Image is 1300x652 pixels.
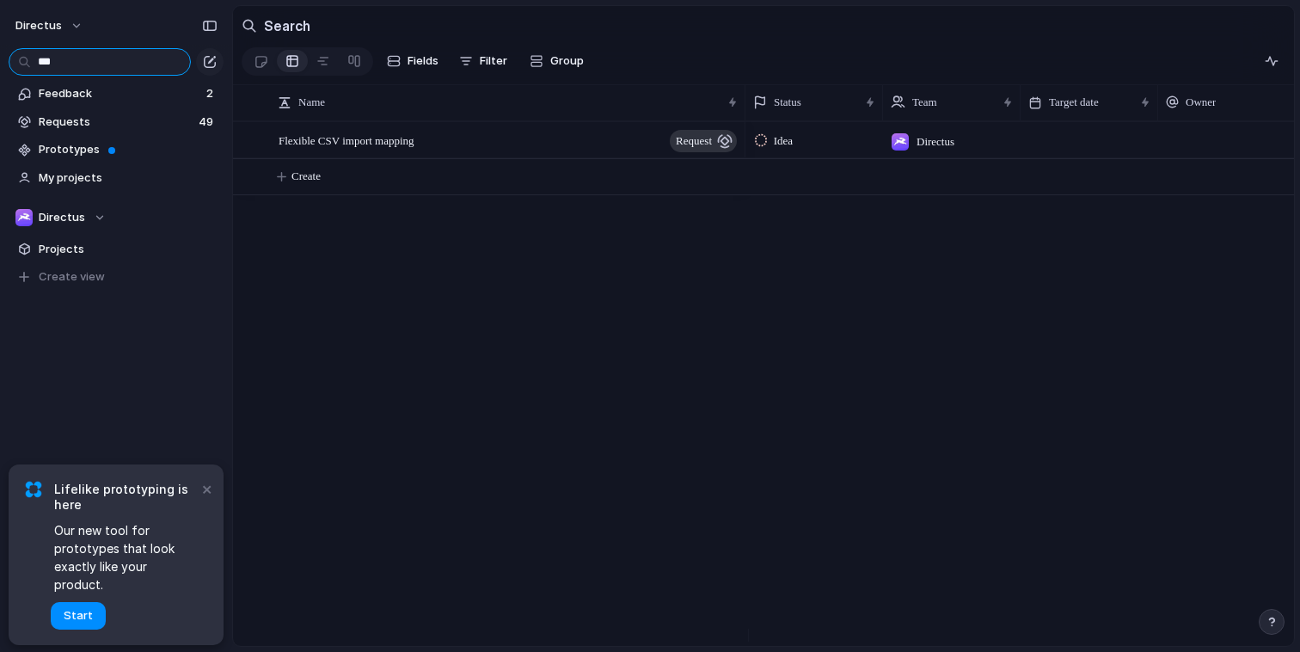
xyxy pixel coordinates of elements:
[9,264,224,290] button: Create view
[279,130,414,150] span: Flexible CSV import mapping
[912,94,937,111] span: Team
[480,52,507,70] span: Filter
[550,52,584,70] span: Group
[452,47,514,75] button: Filter
[9,109,224,135] a: Requests49
[39,241,218,258] span: Projects
[39,114,193,131] span: Requests
[670,130,737,152] button: request
[521,47,592,75] button: Group
[39,268,105,286] span: Create view
[774,132,793,150] span: Idea
[291,168,321,185] span: Create
[380,47,445,75] button: Fields
[298,94,325,111] span: Name
[9,165,224,191] a: My projects
[206,85,217,102] span: 2
[199,114,217,131] span: 49
[51,602,106,630] button: Start
[264,15,310,36] h2: Search
[15,17,62,34] span: directus
[408,52,438,70] span: Fields
[39,169,218,187] span: My projects
[8,12,92,40] button: directus
[676,129,712,153] span: request
[39,85,201,102] span: Feedback
[9,137,224,163] a: Prototypes
[196,478,217,499] button: Dismiss
[39,141,218,158] span: Prototypes
[1186,94,1216,111] span: Owner
[774,94,801,111] span: Status
[9,81,224,107] a: Feedback2
[54,521,198,594] span: Our new tool for prototypes that look exactly like your product.
[9,237,224,262] a: Projects
[64,607,93,624] span: Start
[917,133,954,151] span: Directus
[9,205,224,231] button: Directus
[39,209,85,226] span: Directus
[1049,94,1099,111] span: Target date
[54,482,198,513] span: Lifelike prototyping is here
